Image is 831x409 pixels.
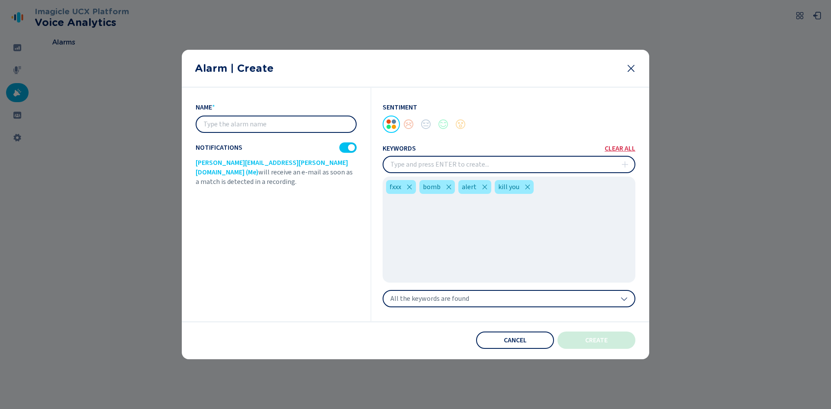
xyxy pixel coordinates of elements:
[383,103,417,112] span: Sentiment
[196,167,353,187] span: will receive an e-mail as soon as a match is detected in a recording.
[458,180,491,194] div: alert
[622,161,628,168] svg: plus
[557,332,635,349] button: create
[383,145,416,152] span: keywords
[524,184,531,190] svg: close
[605,145,635,152] button: clear all
[383,157,635,172] input: Type and press ENTER to create...
[504,337,527,344] span: Cancel
[476,332,554,349] button: Cancel
[498,182,519,192] span: kill you
[495,180,534,194] div: kill you
[196,158,348,177] span: [PERSON_NAME][EMAIL_ADDRESS][PERSON_NAME][DOMAIN_NAME] (Me)
[462,182,477,192] span: alert
[390,182,401,192] span: fxxx
[196,103,212,112] span: name
[423,182,441,192] span: bomb
[621,295,628,302] svg: chevron-down
[585,337,608,344] span: create
[386,180,416,194] div: fxxx
[406,184,413,190] svg: close
[445,184,452,190] svg: close
[626,63,636,74] svg: close
[196,116,356,132] input: Type the alarm name
[481,184,488,190] svg: close
[419,180,455,194] div: bomb
[390,294,469,303] span: All the keywords are found
[196,144,242,151] span: Notifications
[195,62,619,74] h2: Alarm | Create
